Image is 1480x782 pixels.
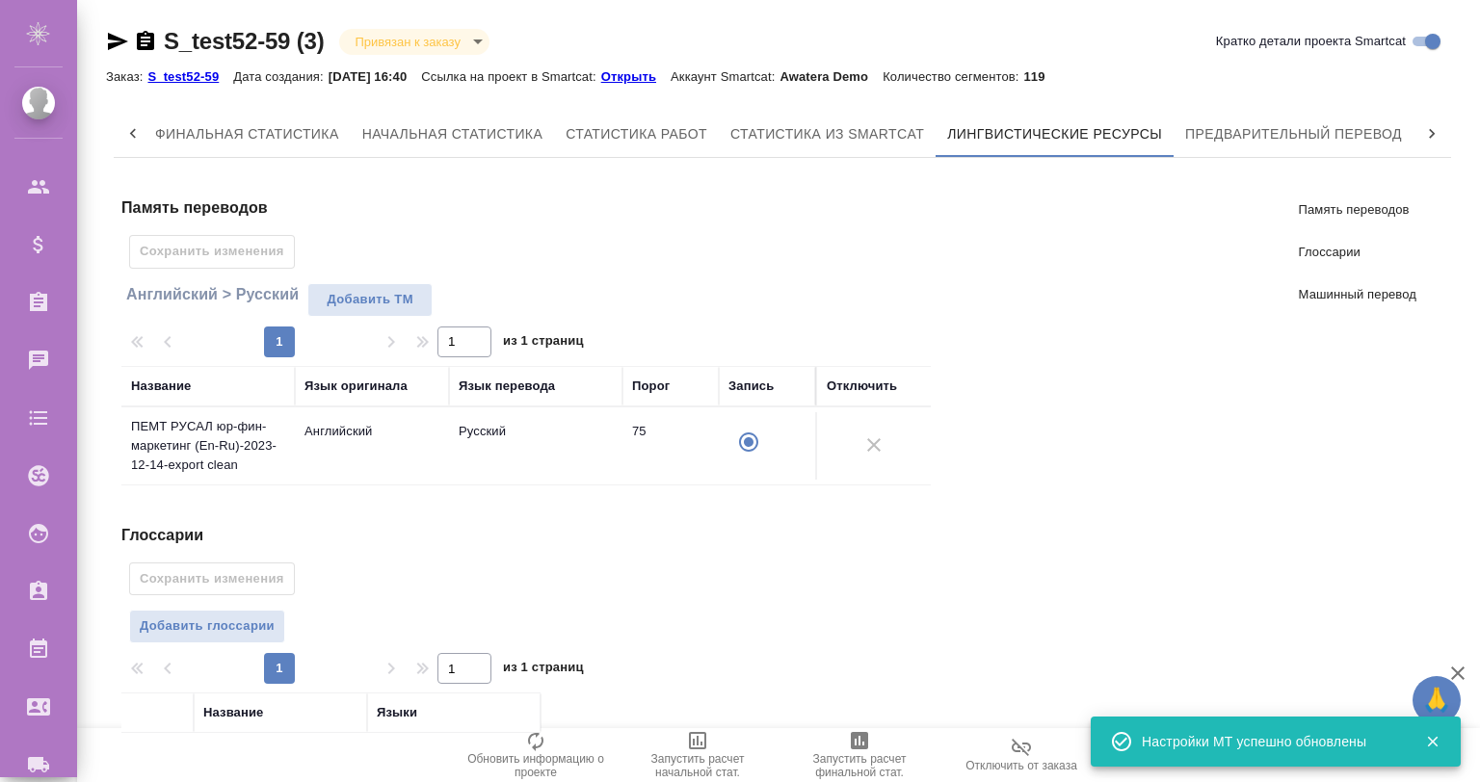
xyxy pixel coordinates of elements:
[377,703,417,722] div: Языки
[1420,680,1453,720] span: 🙏
[459,422,613,441] p: Русский
[1413,676,1461,724] button: 🙏
[503,329,584,357] span: из 1 страниц
[1142,732,1396,751] div: Настройки МТ успешно обновлены
[628,752,767,779] span: Запустить расчет начальной стат.
[779,728,940,782] button: Запустить расчет финальной стат.
[106,30,129,53] button: Скопировать ссылку для ЯМессенджера
[1299,243,1416,262] span: Глоссарии
[780,69,883,84] p: Awatera Demo
[455,728,617,782] button: Обновить информацию о проекте
[1216,32,1406,51] span: Кратко детали проекта Smartcat
[1283,189,1432,231] a: Память переводов
[164,28,324,54] a: S_test52-59 (3)
[790,752,929,779] span: Запустить расчет финальной стат.
[147,67,233,84] a: S_test52-59
[1283,274,1432,316] a: Машинный перевод
[339,29,489,55] div: Привязан к заказу
[147,69,233,84] p: S_test52-59
[1024,69,1060,84] p: 119
[318,289,422,311] span: Добавить TM
[233,69,328,84] p: Дата создания:
[728,377,774,396] div: Запись
[1413,733,1452,750] button: Закрыть
[601,69,671,84] p: Открыть
[632,377,670,396] div: Порог
[503,656,584,684] span: из 1 страниц
[671,69,780,84] p: Аккаунт Smartcat:
[827,377,897,396] div: Отключить
[349,34,465,50] button: Привязан к заказу
[106,69,147,84] p: Заказ:
[566,122,707,146] span: Статистика работ
[203,703,263,722] div: Название
[421,69,600,84] p: Ссылка на проект в Smartcat:
[622,412,719,480] td: 75
[129,610,285,643] button: Добавить глоссарии
[131,377,191,396] div: Название
[1299,285,1416,304] span: Машинный перевод
[459,377,555,396] div: Язык перевода
[730,122,924,146] span: Статистика из Smartcat
[121,524,946,547] h4: Глоссарии
[121,407,295,484] td: ПЕМТ РУСАЛ юр-фин-маркетинг (En-Ru)-2023-12-14-export clean
[466,752,605,779] span: Обновить информацию о проекте
[155,122,339,146] span: Финальная статистика
[1299,200,1416,220] span: Память переводов
[940,728,1102,782] button: Отключить от заказа
[121,196,946,220] h4: Память переводов
[883,69,1023,84] p: Количество сегментов:
[947,122,1162,146] span: Лингвистические ресурсы
[295,412,449,480] td: Английский
[601,67,671,84] a: Открыть
[965,759,1077,772] span: Отключить от заказа
[121,283,299,306] span: Английский > Русский
[617,728,779,782] button: Запустить расчет начальной стат.
[362,122,543,146] span: Начальная статистика
[329,69,422,84] p: [DATE] 16:40
[140,615,275,638] span: Добавить глоссарии
[134,30,157,53] button: Скопировать ссылку
[304,377,408,396] div: Язык оригинала
[307,283,433,317] button: Добавить TM
[1185,122,1402,146] span: Предварительный перевод
[1283,231,1432,274] a: Глоссарии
